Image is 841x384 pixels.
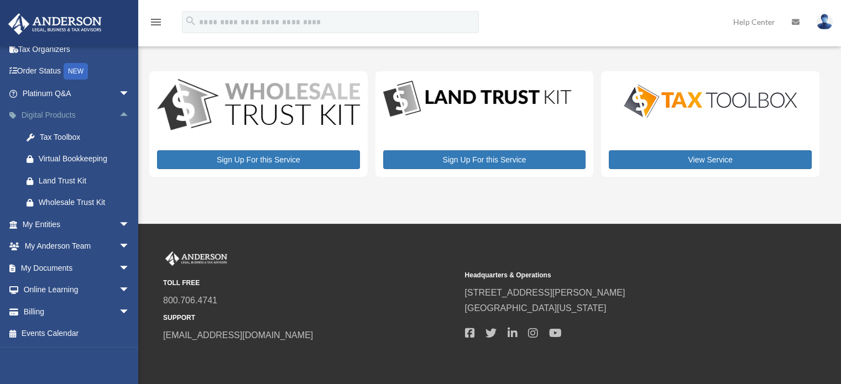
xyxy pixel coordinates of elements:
[163,277,457,289] small: TOLL FREE
[8,257,147,279] a: My Documentsarrow_drop_down
[149,19,163,29] a: menu
[39,174,133,188] div: Land Trust Kit
[119,82,141,105] span: arrow_drop_down
[39,152,133,166] div: Virtual Bookkeeping
[816,14,833,30] img: User Pic
[609,150,812,169] a: View Service
[119,301,141,323] span: arrow_drop_down
[5,13,105,35] img: Anderson Advisors Platinum Portal
[8,279,147,301] a: Online Learningarrow_drop_down
[64,63,88,80] div: NEW
[39,130,133,144] div: Tax Toolbox
[157,79,360,133] img: WS-Trust-Kit-lgo-1.jpg
[8,104,147,127] a: Digital Productsarrow_drop_up
[8,301,147,323] a: Billingarrow_drop_down
[8,235,147,257] a: My Anderson Teamarrow_drop_down
[464,303,606,313] a: [GEOGRAPHIC_DATA][US_STATE]
[383,150,586,169] a: Sign Up For this Service
[8,38,147,60] a: Tax Organizers
[15,126,147,148] a: Tax Toolbox
[163,296,217,305] a: 800.706.4741
[119,213,141,236] span: arrow_drop_down
[149,15,163,29] i: menu
[163,312,457,324] small: SUPPORT
[8,82,147,104] a: Platinum Q&Aarrow_drop_down
[157,150,360,169] a: Sign Up For this Service
[119,235,141,258] span: arrow_drop_down
[163,251,229,266] img: Anderson Advisors Platinum Portal
[119,279,141,302] span: arrow_drop_down
[383,79,571,119] img: LandTrust_lgo-1.jpg
[15,170,147,192] a: Land Trust Kit
[15,192,147,214] a: Wholesale Trust Kit
[8,60,147,83] a: Order StatusNEW
[8,213,147,235] a: My Entitiesarrow_drop_down
[39,196,133,209] div: Wholesale Trust Kit
[464,288,625,297] a: [STREET_ADDRESS][PERSON_NAME]
[15,148,147,170] a: Virtual Bookkeeping
[163,330,313,340] a: [EMAIL_ADDRESS][DOMAIN_NAME]
[119,257,141,280] span: arrow_drop_down
[464,270,758,281] small: Headquarters & Operations
[185,15,197,27] i: search
[119,104,141,127] span: arrow_drop_up
[8,323,147,345] a: Events Calendar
